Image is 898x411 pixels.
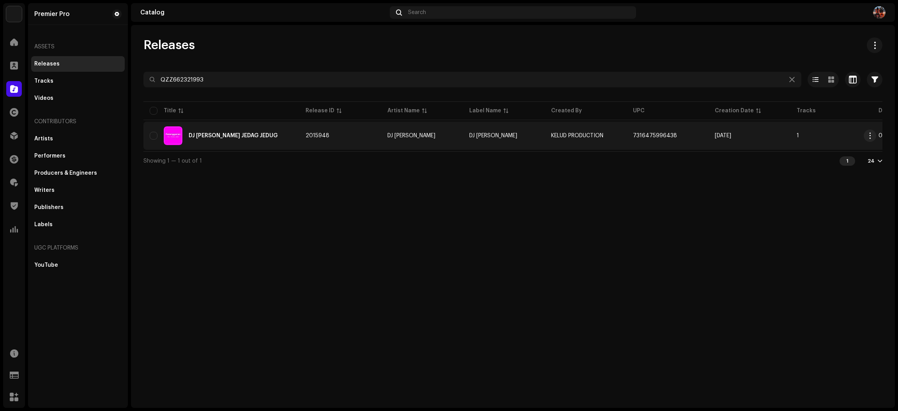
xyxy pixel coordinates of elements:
div: Tracks [34,78,53,84]
re-m-nav-item: Labels [31,217,125,232]
div: Producers & Engineers [34,170,97,176]
div: Writers [34,187,55,193]
re-a-nav-header: Contributors [31,112,125,131]
div: Release ID [306,107,334,115]
span: Nov 1, 2023 [715,133,731,138]
img: 64f15ab7-a28a-4bb5-a164-82594ec98160 [6,6,22,22]
span: Showing 1 — 1 out of 1 [143,158,202,164]
span: DJ Kelud [469,133,517,138]
div: DJ PELANGGARAN JEDAG JEDUG [189,133,278,138]
span: Search [408,9,426,16]
div: DJ [PERSON_NAME] [387,133,435,138]
span: KELUD PRODUCTION [551,133,603,138]
re-m-nav-item: Performers [31,148,125,164]
div: 1 [840,156,855,166]
div: Premier Pro [34,11,70,17]
div: Performers [34,153,65,159]
re-a-nav-header: Assets [31,37,125,56]
re-m-nav-item: Writers [31,182,125,198]
div: Publishers [34,204,64,211]
div: Artists [34,136,53,142]
span: Releases [143,37,195,53]
img: e0da1e75-51bb-48e8-b89a-af9921f343bd [873,6,886,19]
div: 24 [868,158,875,164]
span: 7316475996438 [633,133,677,138]
div: Label Name [469,107,501,115]
span: 1 [797,133,799,138]
re-m-nav-item: Releases [31,56,125,72]
div: Catalog [140,9,387,16]
re-m-nav-item: Artists [31,131,125,147]
img: cc91df97-863d-40a9-897b-44f493328156 [164,126,182,145]
div: Videos [34,95,53,101]
re-m-nav-item: Producers & Engineers [31,165,125,181]
re-m-nav-item: Publishers [31,200,125,215]
div: Artist Name [387,107,420,115]
re-m-nav-item: Tracks [31,73,125,89]
div: Labels [34,221,53,228]
div: YouTube [34,262,58,268]
div: Releases [34,61,60,67]
div: Title [164,107,176,115]
span: 2015948 [306,133,329,138]
re-m-nav-item: YouTube [31,257,125,273]
re-m-nav-item: Videos [31,90,125,106]
span: DJ Kelud [387,133,457,138]
div: Creation Date [715,107,754,115]
input: Search [143,72,801,87]
span: 04:50 [879,133,894,138]
re-a-nav-header: UGC Platforms [31,239,125,257]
